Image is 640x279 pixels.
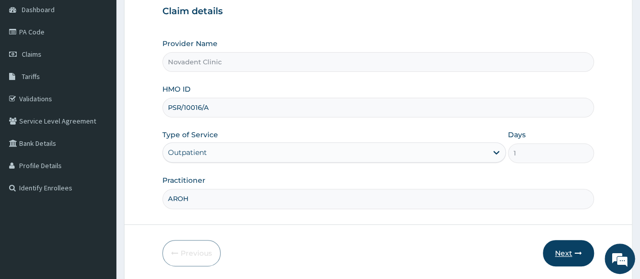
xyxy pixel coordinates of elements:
[162,84,191,94] label: HMO ID
[22,72,40,81] span: Tariffs
[162,98,594,117] input: Enter HMO ID
[166,5,190,29] div: Minimize live chat window
[162,175,205,185] label: Practitioner
[22,50,41,59] span: Claims
[162,130,218,140] label: Type of Service
[19,51,41,76] img: d_794563401_company_1708531726252_794563401
[162,38,218,49] label: Provider Name
[53,57,170,70] div: Chat with us now
[5,178,193,213] textarea: Type your message and hit 'Enter'
[168,147,207,157] div: Outpatient
[162,6,594,17] h3: Claim details
[22,5,55,14] span: Dashboard
[162,240,221,266] button: Previous
[162,189,594,209] input: Enter Name
[508,130,526,140] label: Days
[543,240,594,266] button: Next
[59,78,140,180] span: We're online!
